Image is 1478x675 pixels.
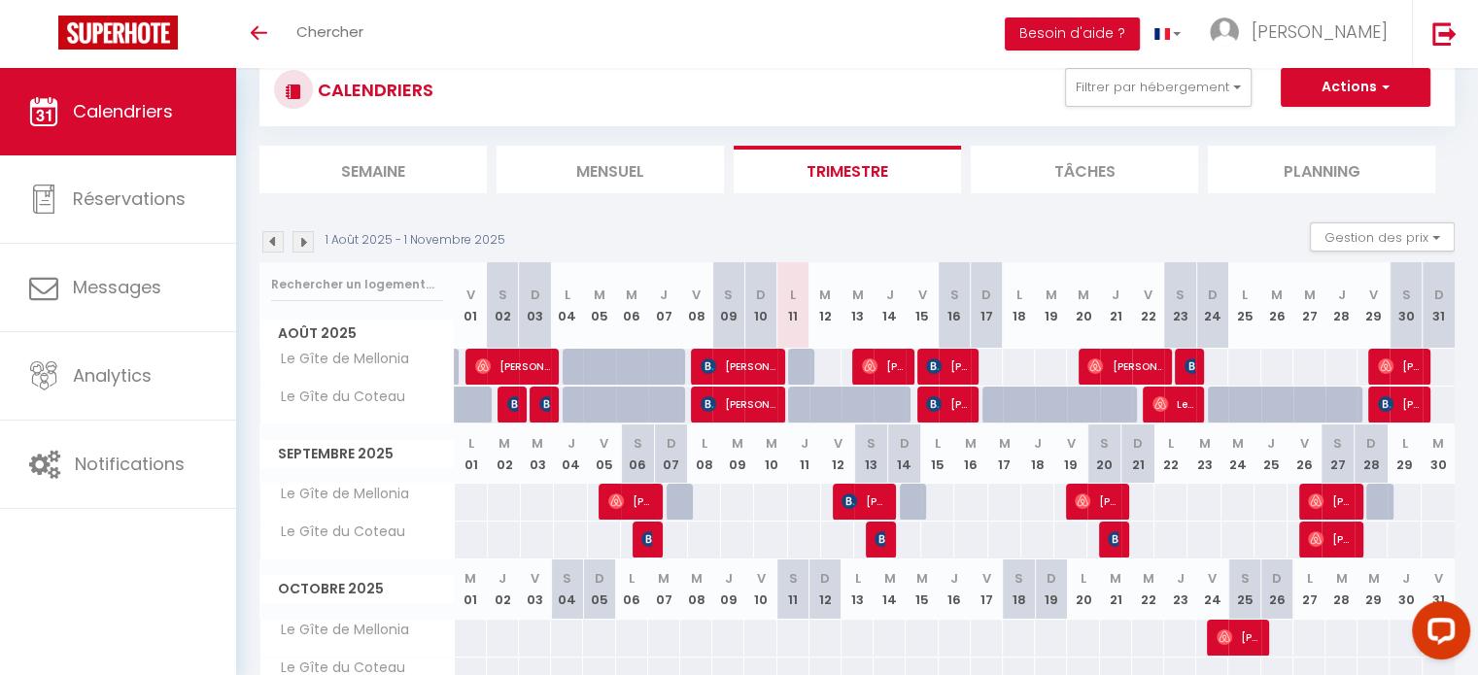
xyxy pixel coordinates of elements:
[855,569,861,588] abbr: L
[680,559,712,619] th: 08
[1378,348,1421,385] span: [PERSON_NAME]
[487,262,519,349] th: 02
[971,262,1003,349] th: 17
[531,286,540,304] abbr: D
[701,348,775,385] span: [PERSON_NAME]
[466,286,475,304] abbr: V
[965,434,977,453] abbr: M
[971,559,1003,619] th: 17
[1293,262,1325,349] th: 27
[1164,559,1196,619] th: 23
[1401,286,1410,304] abbr: S
[1272,569,1282,588] abbr: D
[654,424,687,484] th: 07
[263,349,414,370] span: Le Gîte de Mellonia
[950,569,958,588] abbr: J
[588,424,621,484] th: 05
[939,262,971,349] th: 16
[1358,262,1390,349] th: 29
[648,262,680,349] th: 07
[988,424,1021,484] th: 17
[554,424,587,484] th: 04
[73,363,152,388] span: Analytics
[906,559,938,619] th: 15
[801,434,808,453] abbr: J
[921,424,954,484] th: 15
[884,569,896,588] abbr: M
[58,16,178,50] img: Super Booking
[1390,559,1422,619] th: 30
[498,434,510,453] abbr: M
[777,262,809,349] th: 11
[1221,424,1255,484] th: 24
[900,434,910,453] abbr: D
[721,424,754,484] th: 09
[790,286,796,304] abbr: L
[583,262,615,349] th: 05
[1423,262,1455,349] th: 31
[1210,17,1239,47] img: ...
[1310,222,1455,252] button: Gestion des prix
[1035,559,1067,619] th: 19
[1016,286,1022,304] abbr: L
[455,559,487,619] th: 01
[1325,559,1358,619] th: 28
[1322,424,1355,484] th: 27
[874,262,906,349] th: 14
[468,434,474,453] abbr: L
[1217,619,1259,656] span: [PERSON_NAME]
[263,484,414,505] span: Le Gîte de Mellonia
[626,286,637,304] abbr: M
[1300,434,1309,453] abbr: V
[701,386,775,422] span: [PERSON_NAME]
[263,620,414,641] span: Le Gîte de Mellonia
[820,569,830,588] abbr: D
[1288,424,1321,484] th: 26
[565,286,570,304] abbr: L
[1333,434,1342,453] abbr: S
[641,521,652,557] span: [PERSON_NAME]
[1133,434,1143,453] abbr: D
[1358,559,1390,619] th: 29
[1369,286,1378,304] abbr: V
[1390,262,1422,349] th: 30
[1208,286,1218,304] abbr: D
[1261,559,1293,619] th: 26
[313,68,433,112] h3: CALENDRIERS
[1208,569,1217,588] abbr: V
[842,483,884,520] span: [PERSON_NAME]
[886,286,894,304] abbr: J
[1047,569,1056,588] abbr: D
[999,434,1011,453] abbr: M
[1271,286,1283,304] abbr: M
[744,559,776,619] th: 10
[1281,68,1430,107] button: Actions
[551,559,583,619] th: 04
[260,320,454,348] span: Août 2025
[926,348,969,385] span: [PERSON_NAME]
[532,434,543,453] abbr: M
[756,569,765,588] abbr: V
[475,348,550,385] span: [PERSON_NAME]
[1267,434,1275,453] abbr: J
[1152,386,1195,422] span: Le Dauphin [PERSON_NAME]
[725,569,733,588] abbr: J
[1087,424,1120,484] th: 20
[935,434,941,453] abbr: L
[765,434,776,453] abbr: M
[1252,19,1388,44] span: [PERSON_NAME]
[688,424,721,484] th: 08
[842,262,874,349] th: 13
[539,386,550,422] span: [PERSON_NAME]
[1003,262,1035,349] th: 18
[1054,424,1087,484] th: 19
[1067,559,1099,619] th: 20
[521,424,554,484] th: 03
[1378,386,1421,422] span: [PERSON_NAME]
[1402,569,1410,588] abbr: J
[1003,559,1035,619] th: 18
[1240,569,1249,588] abbr: S
[507,386,518,422] span: [PERSON_NAME]
[1422,424,1455,484] th: 30
[621,424,654,484] th: 06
